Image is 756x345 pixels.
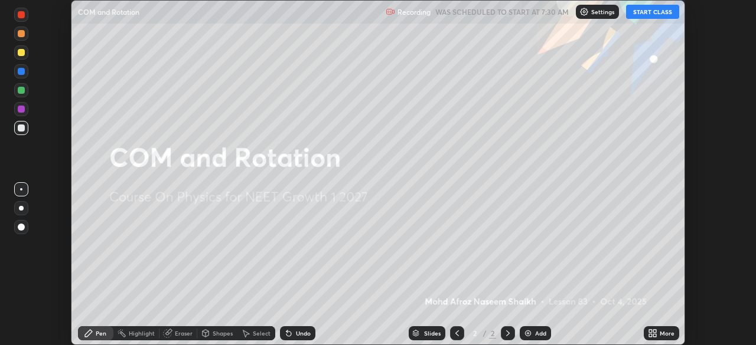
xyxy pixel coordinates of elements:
img: recording.375f2c34.svg [386,7,395,17]
p: COM and Rotation [78,7,139,17]
div: 2 [469,330,481,337]
div: / [483,330,487,337]
p: Recording [397,8,431,17]
div: Add [535,330,546,336]
div: Shapes [213,330,233,336]
button: START CLASS [626,5,679,19]
img: add-slide-button [523,328,533,338]
div: Highlight [129,330,155,336]
div: Eraser [175,330,193,336]
div: Slides [424,330,441,336]
div: More [660,330,674,336]
div: Undo [296,330,311,336]
div: 2 [489,328,496,339]
img: class-settings-icons [579,7,589,17]
p: Settings [591,9,614,15]
div: Pen [96,330,106,336]
h5: WAS SCHEDULED TO START AT 7:30 AM [435,6,569,17]
div: Select [253,330,271,336]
